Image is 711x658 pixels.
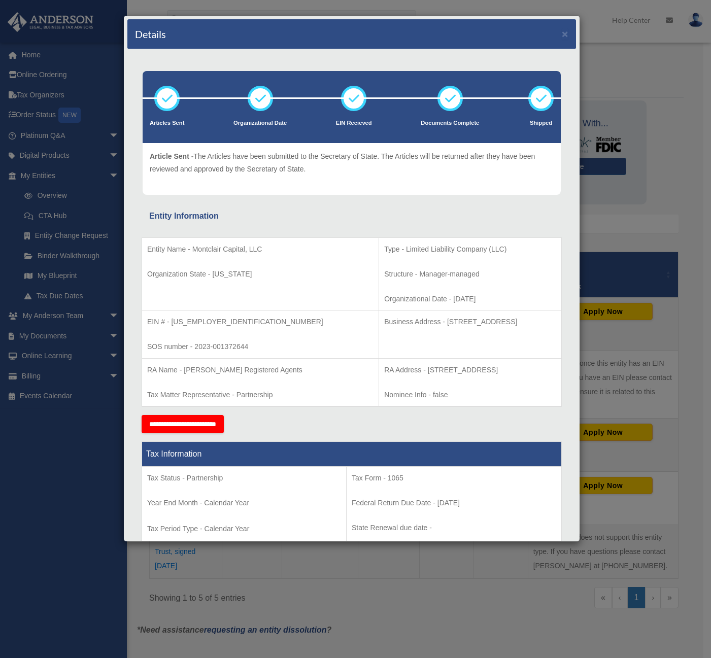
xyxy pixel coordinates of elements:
[142,467,347,542] td: Tax Period Type - Calendar Year
[135,27,166,41] h4: Details
[147,472,341,484] p: Tax Status - Partnership
[147,497,341,509] p: Year End Month - Calendar Year
[384,316,556,328] p: Business Address - [STREET_ADDRESS]
[147,316,374,328] p: EIN # - [US_EMPLOYER_IDENTIFICATION_NUMBER]
[142,442,562,467] th: Tax Information
[147,364,374,376] p: RA Name - [PERSON_NAME] Registered Agents
[562,28,568,39] button: ×
[150,150,554,175] p: The Articles have been submitted to the Secretary of State. The Articles will be returned after t...
[384,243,556,256] p: Type - Limited Liability Company (LLC)
[384,364,556,376] p: RA Address - [STREET_ADDRESS]
[352,522,556,534] p: State Renewal due date -
[352,472,556,484] p: Tax Form - 1065
[233,118,287,128] p: Organizational Date
[421,118,479,128] p: Documents Complete
[384,293,556,305] p: Organizational Date - [DATE]
[336,118,372,128] p: EIN Recieved
[147,340,374,353] p: SOS number - 2023-001372644
[150,118,184,128] p: Articles Sent
[147,268,374,281] p: Organization State - [US_STATE]
[147,389,374,401] p: Tax Matter Representative - Partnership
[147,243,374,256] p: Entity Name - Montclair Capital, LLC
[384,268,556,281] p: Structure - Manager-managed
[384,389,556,401] p: Nominee Info - false
[528,118,554,128] p: Shipped
[352,497,556,509] p: Federal Return Due Date - [DATE]
[150,152,193,160] span: Article Sent -
[149,209,554,223] div: Entity Information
